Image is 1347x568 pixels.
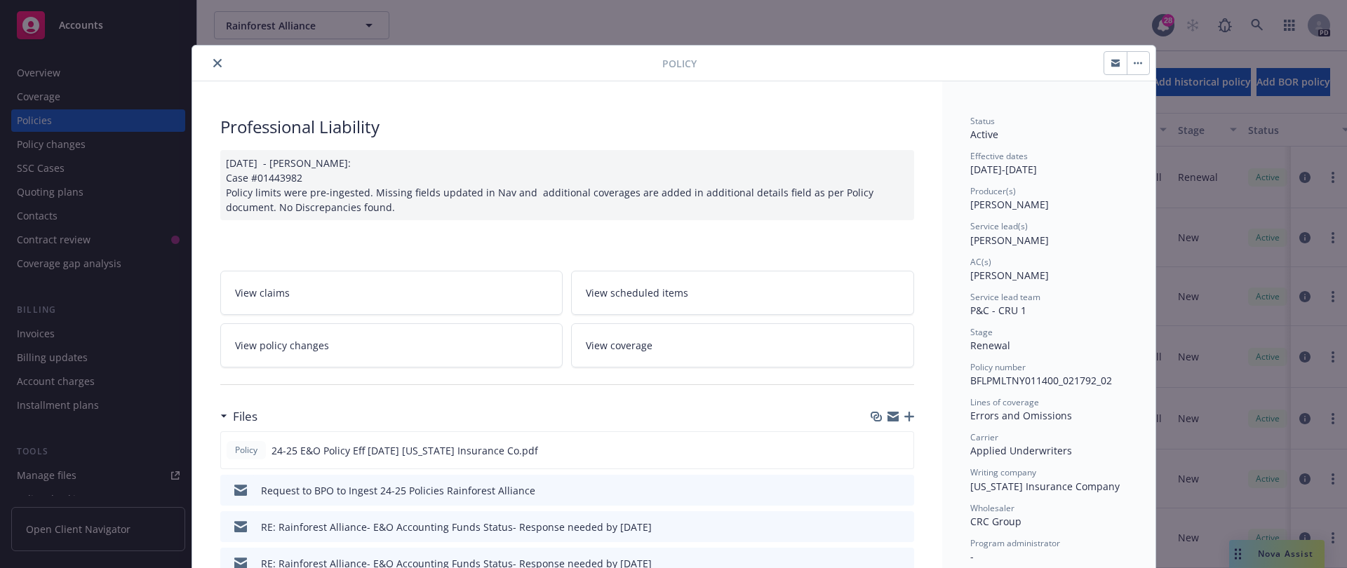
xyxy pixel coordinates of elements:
[232,444,260,457] span: Policy
[586,285,688,300] span: View scheduled items
[970,444,1072,457] span: Applied Underwriters
[970,396,1039,408] span: Lines of coverage
[873,483,885,498] button: download file
[220,271,563,315] a: View claims
[970,150,1028,162] span: Effective dates
[220,323,563,367] a: View policy changes
[970,291,1040,303] span: Service lead team
[970,269,1049,282] span: [PERSON_NAME]
[970,304,1026,317] span: P&C - CRU 1
[970,408,1127,423] div: Errors and Omissions
[662,56,697,71] span: Policy
[261,483,535,498] div: Request to BPO to Ingest 24-25 Policies Rainforest Alliance
[970,374,1112,387] span: BFLPMLTNY011400_021792_02
[970,326,993,338] span: Stage
[970,361,1026,373] span: Policy number
[235,285,290,300] span: View claims
[896,483,909,498] button: preview file
[970,502,1014,514] span: Wholesaler
[970,185,1016,197] span: Producer(s)
[233,407,257,426] h3: Files
[970,339,1010,352] span: Renewal
[970,115,995,127] span: Status
[970,150,1127,177] div: [DATE] - [DATE]
[970,256,991,268] span: AC(s)
[272,443,538,458] span: 24-25 E&O Policy Eff [DATE] [US_STATE] Insurance Co.pdf
[586,338,652,353] span: View coverage
[970,480,1120,493] span: [US_STATE] Insurance Company
[970,466,1036,478] span: Writing company
[873,520,885,534] button: download file
[220,407,257,426] div: Files
[895,443,908,458] button: preview file
[970,198,1049,211] span: [PERSON_NAME]
[970,515,1021,528] span: CRC Group
[571,271,914,315] a: View scheduled items
[235,338,329,353] span: View policy changes
[261,520,652,534] div: RE: Rainforest Alliance- E&O Accounting Funds Status- Response needed by [DATE]
[896,520,909,534] button: preview file
[970,431,998,443] span: Carrier
[970,234,1049,247] span: [PERSON_NAME]
[571,323,914,367] a: View coverage
[209,55,226,72] button: close
[220,150,914,220] div: [DATE] - [PERSON_NAME]: Case #01443982 Policy limits were pre-ingested. Missing fields updated in...
[970,220,1028,232] span: Service lead(s)
[970,128,998,141] span: Active
[220,115,914,139] div: Professional Liability
[970,537,1060,549] span: Program administrator
[873,443,884,458] button: download file
[970,550,974,563] span: -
